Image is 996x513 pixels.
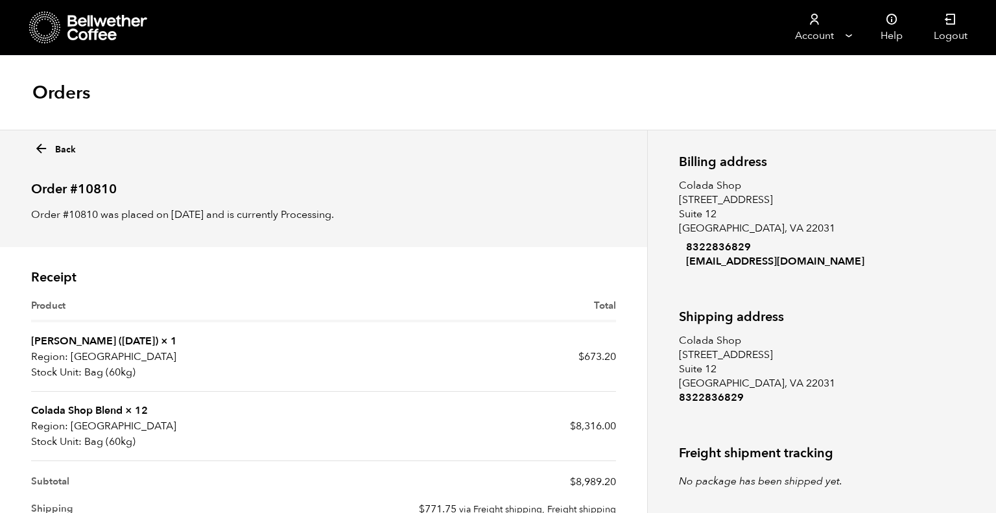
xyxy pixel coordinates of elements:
[679,474,842,488] i: No package has been shipped yet.
[31,434,324,449] p: Bag (60kg)
[31,349,68,364] strong: Region:
[679,254,864,268] strong: [EMAIL_ADDRESS][DOMAIN_NAME]
[570,419,576,433] span: $
[578,350,584,364] span: $
[31,270,616,285] h2: Receipt
[570,475,616,489] span: 8,989.20
[578,350,616,364] bdi: 673.20
[34,137,76,156] a: Back
[31,461,324,495] th: Subtotal
[31,171,616,197] h2: Order #10810
[679,333,864,405] address: Colada Shop [STREET_ADDRESS] Suite 12 [GEOGRAPHIC_DATA], VA 22031
[31,349,324,364] p: [GEOGRAPHIC_DATA]
[31,418,68,434] strong: Region:
[31,364,82,380] strong: Stock Unit:
[679,178,864,268] address: Colada Shop [STREET_ADDRESS] Suite 12 [GEOGRAPHIC_DATA], VA 22031
[31,364,324,380] p: Bag (60kg)
[570,419,616,433] bdi: 8,316.00
[679,446,965,460] h2: Freight shipment tracking
[679,309,864,324] h2: Shipping address
[31,334,158,348] a: [PERSON_NAME] ([DATE])
[324,298,616,322] th: Total
[125,403,148,418] strong: × 12
[31,418,324,434] p: [GEOGRAPHIC_DATA]
[32,81,90,104] h1: Orders
[31,403,123,418] a: Colada Shop Blend
[679,390,864,405] strong: 8322836829
[161,334,177,348] strong: × 1
[31,298,324,322] th: Product
[31,434,82,449] strong: Stock Unit:
[679,240,864,254] strong: 8322836829
[31,207,616,222] p: Order #10810 was placed on [DATE] and is currently Processing.
[570,475,576,489] span: $
[679,154,864,169] h2: Billing address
